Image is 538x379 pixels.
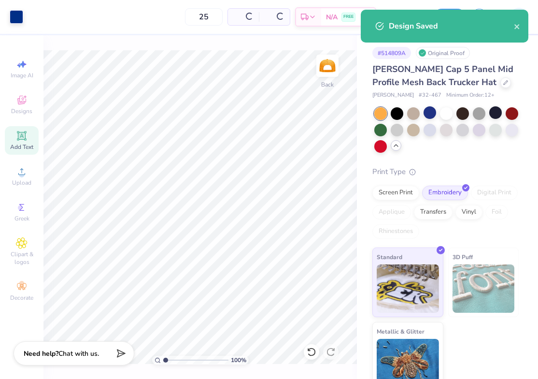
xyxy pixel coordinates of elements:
[381,7,428,27] input: Untitled Design
[185,8,223,26] input: – –
[24,349,58,358] strong: Need help?
[377,326,425,336] span: Metallic & Glitter
[12,179,31,187] span: Upload
[514,20,521,32] button: close
[326,12,338,22] span: N/A
[11,72,33,79] span: Image AI
[231,356,246,364] span: 100 %
[58,349,99,358] span: Chat with us.
[10,294,33,302] span: Decorate
[5,250,39,266] span: Clipart & logos
[389,20,514,32] div: Design Saved
[10,143,33,151] span: Add Text
[343,14,354,20] span: FREE
[14,215,29,222] span: Greek
[377,264,439,313] img: Standard
[453,264,515,313] img: 3D Puff
[11,107,32,115] span: Designs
